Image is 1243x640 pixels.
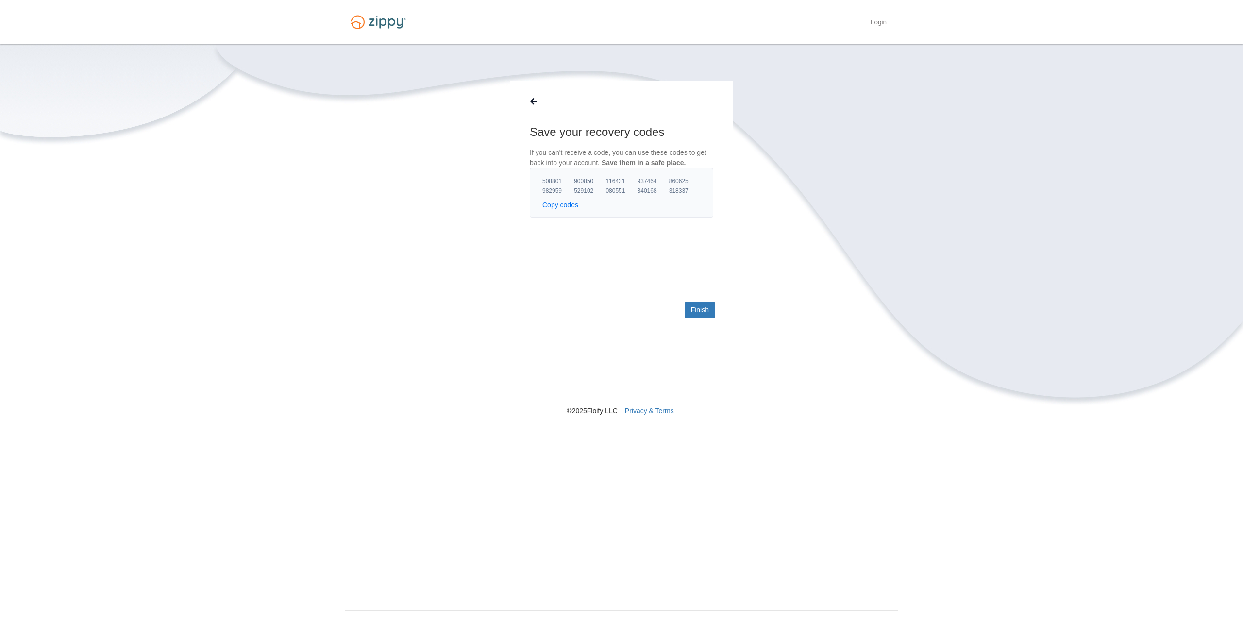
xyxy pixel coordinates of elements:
a: Finish [685,302,715,318]
span: 937464 [638,177,669,185]
span: 508801 [542,177,574,185]
span: 982959 [542,187,574,195]
span: 860625 [669,177,701,185]
button: Copy codes [542,200,578,210]
p: If you can't receive a code, you can use these codes to get back into your account. [530,148,713,168]
a: Login [871,18,887,28]
span: 529102 [574,187,605,195]
span: Save them in a safe place. [602,159,686,167]
span: 900850 [574,177,605,185]
span: 116431 [605,177,637,185]
img: Logo [345,11,412,34]
span: 080551 [605,187,637,195]
nav: © 2025 Floify LLC [345,357,898,416]
a: Privacy & Terms [625,407,674,415]
span: 318337 [669,187,701,195]
h1: Save your recovery codes [530,124,713,140]
span: 340168 [638,187,669,195]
